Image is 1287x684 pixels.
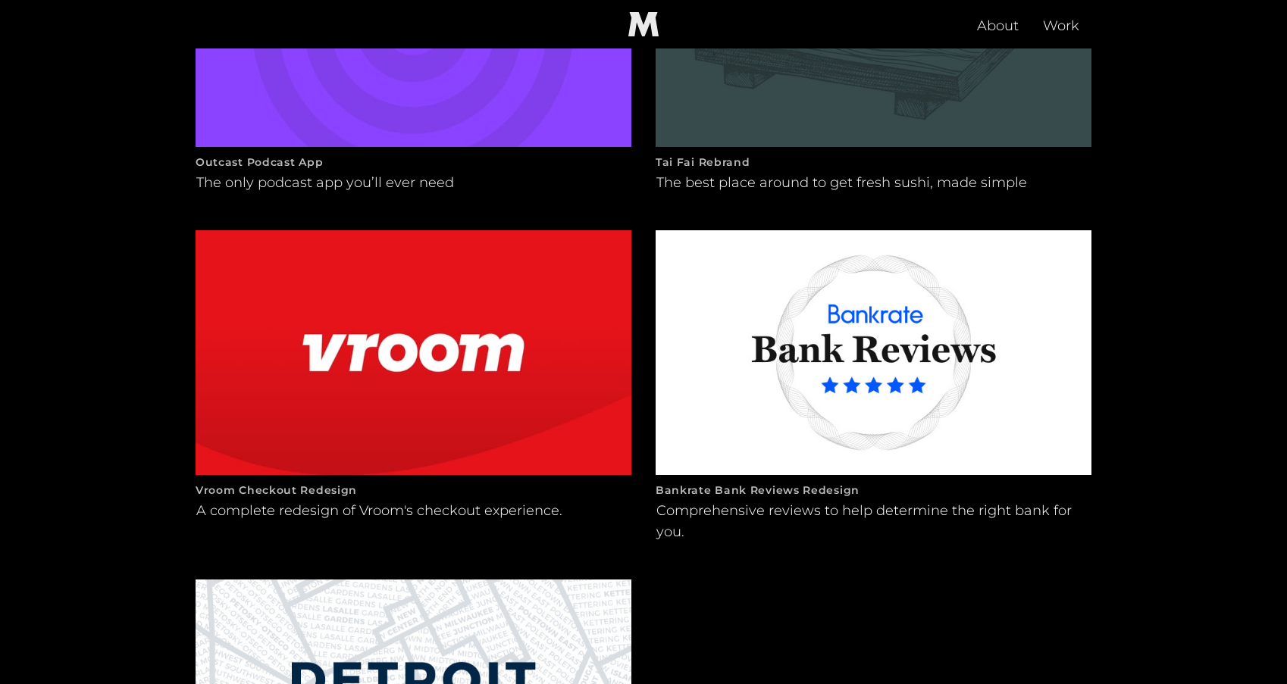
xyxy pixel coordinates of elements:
[196,153,631,171] h2: Outcast Podcast App
[656,499,1091,555] p: Comprehensive reviews to help determine the right bank for you.
[656,230,1091,555] a: Bankrate bank reviews logo with 5 stars.Bankrate Bank Reviews RedesignComprehensive reviews to he...
[196,230,631,555] a: Vroom's logo with branded red background.Vroom Checkout RedesignA complete redesign of Vroom's ch...
[656,230,1091,475] img: Bankrate bank reviews logo with 5 stars.
[196,230,631,475] img: Vroom's logo with branded red background.
[196,481,631,499] h2: Vroom Checkout Redesign
[656,153,1091,171] h2: Tai Fai Rebrand
[619,12,668,36] img: "M" logo
[656,481,1091,499] h2: Bankrate Bank Reviews Redesign
[656,171,1028,206] p: The best place around to get fresh sushi, made simple
[196,171,455,206] p: The only podcast app you’ll ever need
[196,499,563,534] p: A complete redesign of Vroom's checkout experience.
